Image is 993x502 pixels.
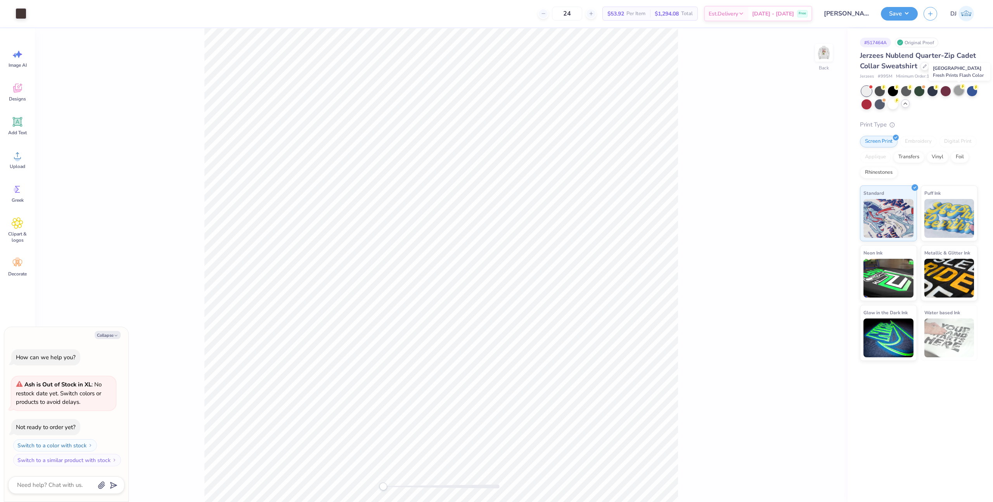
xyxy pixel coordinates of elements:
span: Neon Ink [863,249,882,257]
div: [GEOGRAPHIC_DATA] [929,63,990,81]
span: [DATE] - [DATE] [752,10,794,18]
div: Transfers [893,151,924,163]
span: Free [799,11,806,16]
button: Save [881,7,918,21]
span: Water based Ink [924,308,960,317]
span: Puff Ink [924,189,941,197]
span: Glow in the Dark Ink [863,308,908,317]
div: Print Type [860,120,977,129]
div: # 517464A [860,38,891,47]
img: Puff Ink [924,199,974,238]
strong: Ash is Out of Stock in XL [24,381,92,388]
span: Standard [863,189,884,197]
span: Upload [10,163,25,170]
div: Rhinestones [860,167,898,178]
img: Deep Jujhar Sidhu [958,6,974,21]
div: Original Proof [895,38,938,47]
img: Back [816,45,832,61]
span: Total [681,10,693,18]
div: Digital Print [939,136,977,147]
img: Glow in the Dark Ink [863,319,913,357]
img: Switch to a similar product with stock [112,458,117,462]
span: Jerzees [860,73,874,80]
span: : No restock date yet. Switch colors or products to avoid delays. [16,381,102,406]
div: Accessibility label [379,483,387,490]
span: $53.92 [607,10,624,18]
span: DJ [950,9,957,18]
span: $1,294.08 [655,10,679,18]
img: Neon Ink [863,259,913,298]
img: Water based Ink [924,319,974,357]
div: Foil [951,151,969,163]
button: Collapse [95,331,121,339]
img: Standard [863,199,913,238]
div: Embroidery [900,136,937,147]
div: Screen Print [860,136,898,147]
span: Add Text [8,130,27,136]
a: DJ [947,6,977,21]
div: Vinyl [927,151,948,163]
span: Fresh Prints Flash Color [933,72,984,78]
div: Back [819,64,829,71]
input: Untitled Design [818,6,875,21]
div: Applique [860,151,891,163]
span: Greek [12,197,24,203]
span: Decorate [8,271,27,277]
input: – – [552,7,582,21]
span: Clipart & logos [5,231,30,243]
span: # 995M [878,73,892,80]
span: Minimum Order: 12 + [896,73,935,80]
img: Switch to a color with stock [88,443,93,448]
span: Metallic & Glitter Ink [924,249,970,257]
div: How can we help you? [16,353,76,361]
span: Jerzees Nublend Quarter-Zip Cadet Collar Sweatshirt [860,51,976,71]
span: Image AI [9,62,27,68]
button: Switch to a similar product with stock [13,454,121,466]
img: Metallic & Glitter Ink [924,259,974,298]
div: Not ready to order yet? [16,423,76,431]
span: Per Item [626,10,645,18]
span: Est. Delivery [709,10,738,18]
span: Designs [9,96,26,102]
button: Switch to a color with stock [13,439,97,452]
